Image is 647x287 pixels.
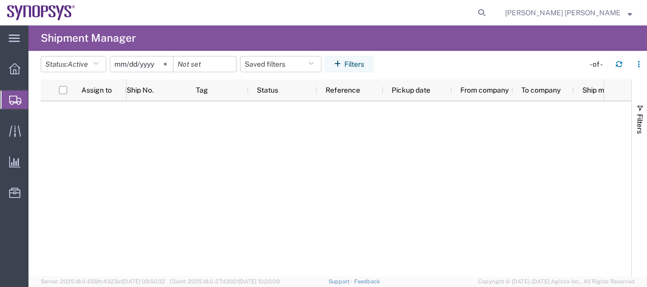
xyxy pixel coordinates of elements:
[329,278,354,284] a: Support
[123,278,165,284] span: [DATE] 09:50:32
[354,278,380,284] a: Feedback
[127,86,154,94] span: Ship No.
[257,86,278,94] span: Status
[110,56,173,72] input: Not set
[478,277,635,286] span: Copyright © [DATE]-[DATE] Agistix Inc., All Rights Reserved
[460,86,509,94] span: From company
[325,56,373,72] button: Filters
[636,114,644,134] span: Filters
[41,25,136,51] h4: Shipment Manager
[505,7,633,19] button: [PERSON_NAME] [PERSON_NAME]
[505,7,621,18] span: Marilia de Melo Fernandes
[239,278,280,284] span: [DATE] 10:20:09
[173,56,236,72] input: Not set
[68,60,88,68] span: Active
[170,278,280,284] span: Client: 2025.18.0-27d3021
[326,86,360,94] span: Reference
[590,59,607,70] div: - of -
[7,5,75,20] img: logo
[240,56,321,72] button: Saved filters
[582,86,616,94] span: Ship mode
[41,56,106,72] button: Status:Active
[521,86,561,94] span: To company
[196,86,208,94] span: Tag
[41,278,165,284] span: Server: 2025.18.0-659fc4323ef
[81,86,112,94] span: Assign to
[392,86,430,94] span: Pickup date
